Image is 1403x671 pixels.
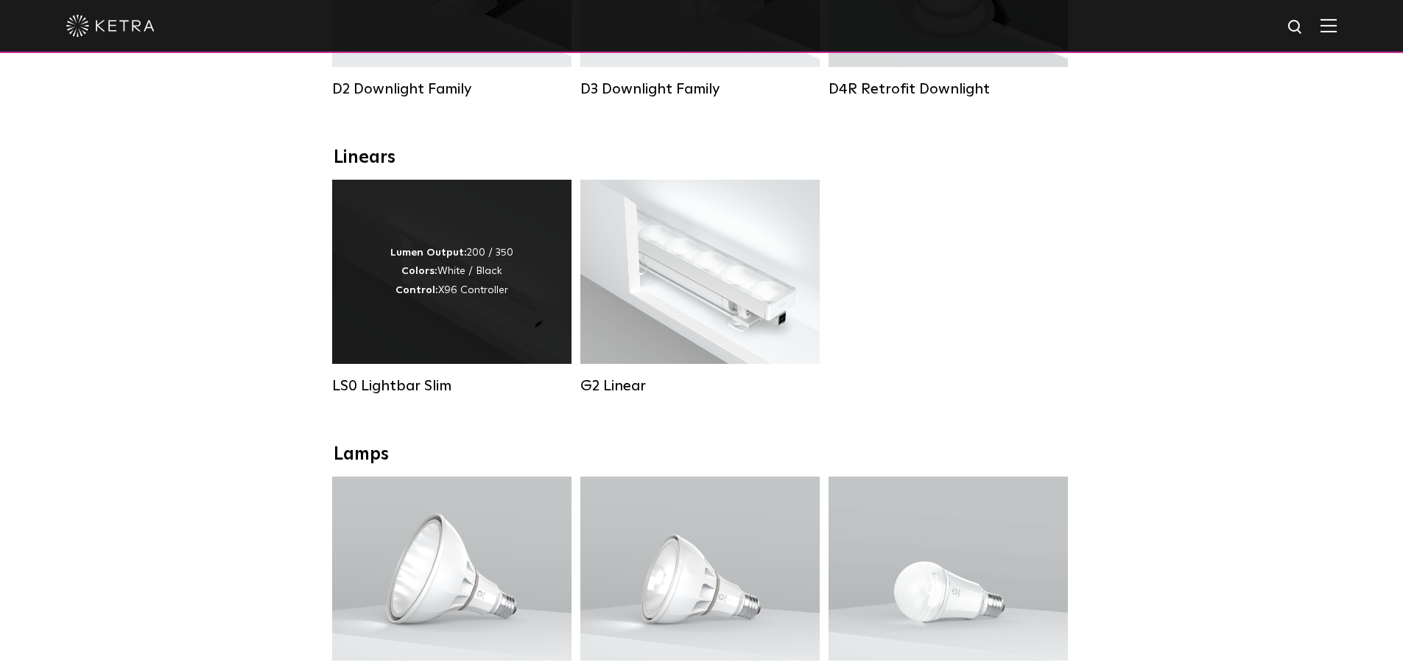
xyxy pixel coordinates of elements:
[334,444,1070,466] div: Lamps
[332,80,572,98] div: D2 Downlight Family
[66,15,155,37] img: ketra-logo-2019-white
[390,244,513,300] div: 200 / 350 White / Black X96 Controller
[1287,18,1305,37] img: search icon
[401,266,437,276] strong: Colors:
[580,180,820,395] a: G2 Linear Lumen Output:400 / 700 / 1000Colors:WhiteBeam Angles:Flood / [GEOGRAPHIC_DATA] / Narrow...
[332,377,572,395] div: LS0 Lightbar Slim
[580,80,820,98] div: D3 Downlight Family
[390,247,467,258] strong: Lumen Output:
[1321,18,1337,32] img: Hamburger%20Nav.svg
[580,377,820,395] div: G2 Linear
[332,180,572,395] a: LS0 Lightbar Slim Lumen Output:200 / 350Colors:White / BlackControl:X96 Controller
[829,80,1068,98] div: D4R Retrofit Downlight
[334,147,1070,169] div: Linears
[395,285,438,295] strong: Control:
